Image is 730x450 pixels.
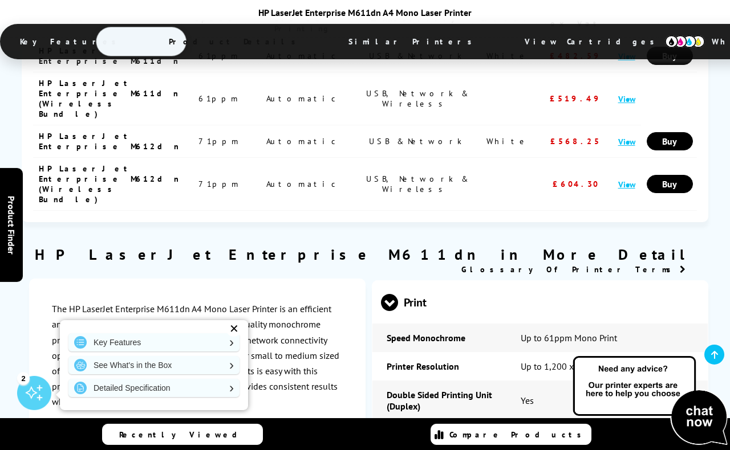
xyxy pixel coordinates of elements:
[540,72,613,125] td: £519.49
[449,429,587,440] span: Compare Products
[250,72,356,125] td: Automatic
[39,131,179,152] a: HP LaserJet Enterprise M612dn
[68,379,240,397] a: Detailed Specification
[570,354,730,448] img: Open Live Chat window
[3,28,139,55] span: Key Features
[506,381,708,420] td: Yes
[540,158,613,211] td: £604.30
[152,28,319,55] span: Product Details
[506,352,708,381] td: Up to 1,200 x 1,200 dpi Print
[250,125,356,158] td: Automatic
[540,125,613,158] td: £568.25
[431,424,591,445] a: Compare Products
[461,264,686,275] a: Glossary Of Printer Terms
[647,132,693,150] a: Buy
[618,179,635,190] a: View
[68,356,240,374] a: See What's in the Box
[372,381,506,420] td: Double Sided Printing Unit (Duplex)
[39,163,179,204] a: HP LaserJet Enterprise M612dn (Wireless Bundle)
[119,429,249,440] span: Recently Viewed
[372,324,506,352] td: Speed Monochrome
[102,424,263,445] a: Recently Viewed
[17,372,30,384] div: 2
[226,321,242,337] div: ✕
[189,72,250,125] td: 61ppm
[331,28,495,55] span: Similar Printers
[6,196,17,255] span: Product Finder
[68,333,240,351] a: Key Features
[618,136,635,147] a: View
[250,158,356,211] td: Automatic
[189,125,250,158] td: 71ppm
[506,324,708,352] td: Up to 61ppm Mono Print
[508,27,682,56] span: View Cartridges
[356,158,474,211] td: USB, Network & Wireless
[39,78,179,119] a: HP LaserJet Enterprise M611dn (Wireless Bundle)
[356,125,474,158] td: USB & Network
[665,35,705,48] img: cmyk-icon.svg
[52,301,343,410] p: The HP LaserJet Enterprise M611dn A4 Mono Laser Printer is an efficient and compact printer, capa...
[647,175,693,193] a: Buy
[22,245,708,264] h2: HP LaserJet Enterprise M611dn in More Detail
[618,93,635,104] a: View
[356,72,474,125] td: USB, Network & Wireless
[474,125,540,158] td: White
[372,352,506,381] td: Printer Resolution
[381,281,699,324] span: Print
[189,158,250,211] td: 71ppm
